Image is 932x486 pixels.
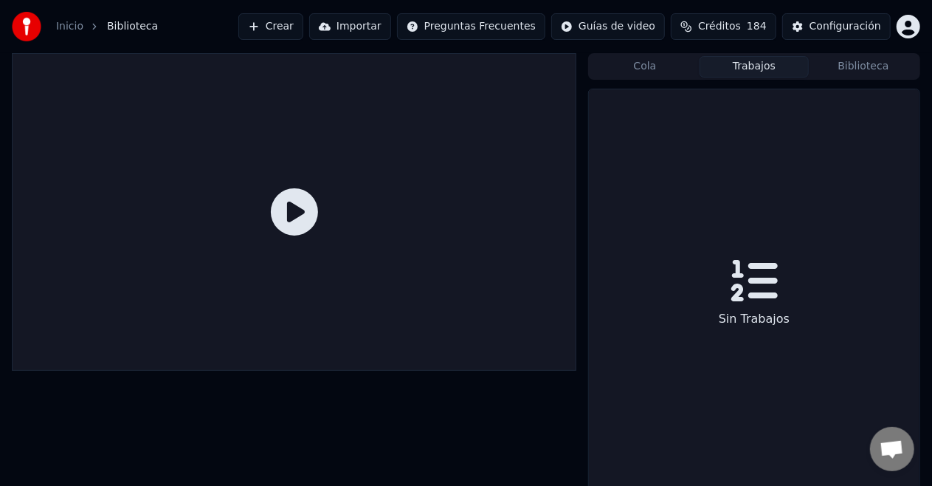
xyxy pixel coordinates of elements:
button: Guías de video [551,13,665,40]
button: Importar [309,13,391,40]
div: Sin Trabajos [713,304,795,334]
span: Biblioteca [107,19,158,34]
span: Créditos [698,19,741,34]
button: Preguntas Frecuentes [397,13,545,40]
button: Cola [590,56,700,78]
div: Chat abierto [870,427,914,471]
button: Configuración [782,13,891,40]
button: Créditos184 [671,13,776,40]
img: youka [12,12,41,41]
a: Inicio [56,19,83,34]
button: Biblioteca [809,56,918,78]
div: Configuración [810,19,881,34]
span: 184 [747,19,767,34]
button: Trabajos [700,56,809,78]
nav: breadcrumb [56,19,158,34]
button: Crear [238,13,303,40]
